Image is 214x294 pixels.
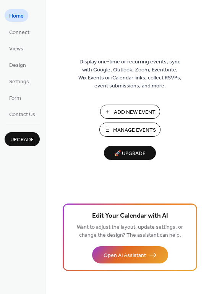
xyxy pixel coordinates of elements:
[9,29,29,37] span: Connect
[109,149,151,159] span: 🚀 Upgrade
[78,58,182,90] span: Display one-time or recurring events, sync with Google, Outlook, Zoom, Eventbrite, Wix Events or ...
[5,58,31,71] a: Design
[104,252,146,260] span: Open AI Assistant
[77,222,183,241] span: Want to adjust the layout, update settings, or change the design? The assistant can help.
[5,26,34,38] a: Connect
[92,246,168,263] button: Open AI Assistant
[5,132,40,146] button: Upgrade
[114,108,156,116] span: Add New Event
[100,105,160,119] button: Add New Event
[9,94,21,102] span: Form
[113,126,156,134] span: Manage Events
[5,75,34,87] a: Settings
[5,9,28,22] a: Home
[5,91,26,104] a: Form
[10,136,34,144] span: Upgrade
[9,111,35,119] span: Contact Us
[5,108,40,120] a: Contact Us
[99,123,160,137] button: Manage Events
[9,45,23,53] span: Views
[104,146,156,160] button: 🚀 Upgrade
[9,78,29,86] span: Settings
[92,211,168,221] span: Edit Your Calendar with AI
[5,42,28,55] a: Views
[9,12,24,20] span: Home
[9,61,26,69] span: Design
